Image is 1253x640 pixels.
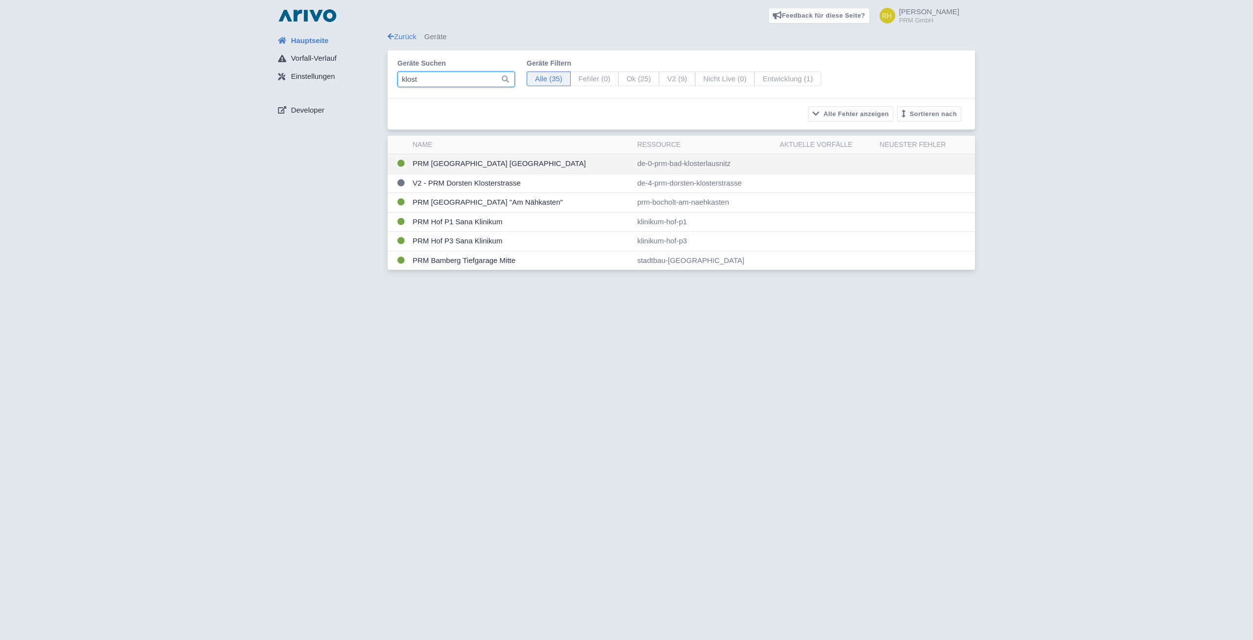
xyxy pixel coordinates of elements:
img: logo [276,8,339,24]
button: Alle Fehler anzeigen [808,106,893,121]
a: [PERSON_NAME] PRM GmbH [874,8,959,24]
td: prm-bocholt-am-naehkasten [633,193,776,213]
label: Geräte suchen [397,58,515,69]
a: Hauptseite [270,31,388,50]
th: Ressource [633,136,776,154]
th: Neuester Fehler [876,136,975,154]
label: Geräte filtern [527,58,821,69]
a: Vorfall-Verlauf [270,49,388,68]
input: Suche… [397,71,515,87]
td: klinikum-hof-p1 [633,212,776,232]
td: klinikum-hof-p3 [633,232,776,251]
span: Ok (25) [618,71,659,87]
span: Fehler (0) [570,71,619,87]
th: Aktuelle Vorfälle [776,136,876,154]
td: V2 - PRM Dorsten Klosterstrasse [409,173,633,193]
td: PRM Hof P1 Sana Klinikum [409,212,633,232]
a: Einstellungen [270,68,388,86]
button: Sortieren nach [897,106,961,121]
a: Zurück [388,32,417,41]
a: Developer [270,101,388,119]
td: de-0-prm-bad-klosterlausnitz [633,154,776,174]
div: Geräte [388,31,975,43]
span: Vorfall-Verlauf [291,53,336,64]
small: PRM GmbH [899,17,959,24]
span: Hauptseite [291,35,328,47]
td: PRM [GEOGRAPHIC_DATA] [GEOGRAPHIC_DATA] [409,154,633,174]
span: Einstellungen [291,71,335,82]
span: [PERSON_NAME] [899,7,959,16]
td: PRM Bamberg Tiefgarage Mitte [409,251,633,270]
a: Feedback für diese Seite? [768,8,870,24]
td: PRM Hof P3 Sana Klinikum [409,232,633,251]
span: Developer [291,105,324,116]
span: Alle (35) [527,71,571,87]
th: Name [409,136,633,154]
span: Nicht Live (0) [695,71,755,87]
span: V2 (9) [659,71,696,87]
td: de-4-prm-dorsten-klosterstrasse [633,173,776,193]
td: PRM [GEOGRAPHIC_DATA] "Am Nähkasten" [409,193,633,213]
td: stadtbau-[GEOGRAPHIC_DATA] [633,251,776,270]
span: Entwicklung (1) [754,71,821,87]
